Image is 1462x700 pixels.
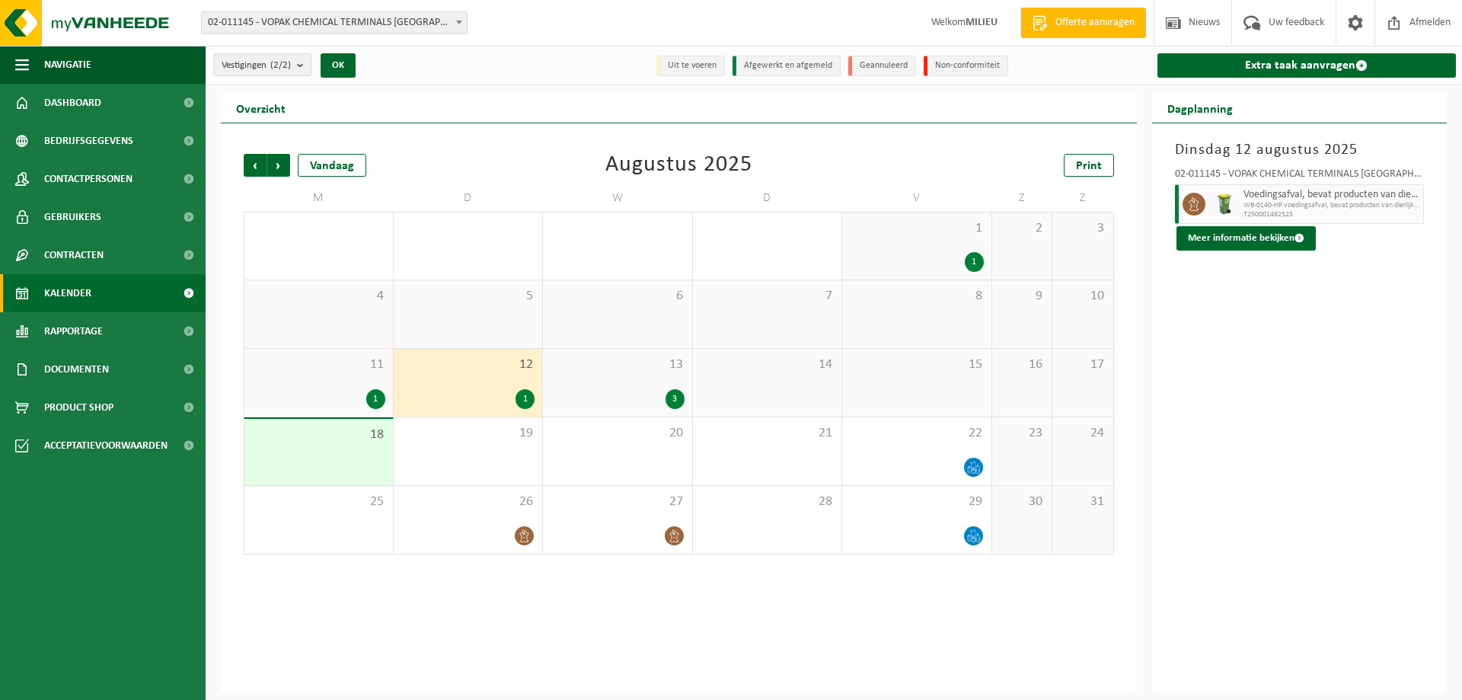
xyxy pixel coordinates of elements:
span: 10 [1060,288,1105,305]
td: D [394,184,544,212]
span: 18 [252,427,385,443]
span: 31 [1060,494,1105,510]
td: Z [992,184,1053,212]
span: 6 [551,288,685,305]
span: 13 [551,356,685,373]
span: 14 [701,356,835,373]
span: Volgende [267,154,290,177]
span: 1 [850,220,984,237]
span: Vorige [244,154,267,177]
span: 9 [1000,288,1045,305]
span: T250001492525 [1243,210,1420,219]
td: D [693,184,843,212]
td: V [842,184,992,212]
span: 30 [1000,494,1045,510]
span: 02-011145 - VOPAK CHEMICAL TERMINALS BELGIUM ACS - ANTWERPEN [201,11,468,34]
span: 22 [850,425,984,442]
span: 11 [252,356,385,373]
span: 29 [850,494,984,510]
span: Bedrijfsgegevens [44,122,133,160]
span: Voedingsafval, bevat producten van dierlijke oorsprong, onverpakt, categorie 3 [1243,189,1420,201]
span: 24 [1060,425,1105,442]
td: W [543,184,693,212]
a: Extra taak aanvragen [1157,53,1457,78]
img: WB-0140-HPE-GN-50 [1213,193,1236,216]
span: Rapportage [44,312,103,350]
h3: Dinsdag 12 augustus 2025 [1175,139,1425,161]
span: Print [1076,160,1102,172]
span: 2 [1000,220,1045,237]
span: 19 [401,425,535,442]
button: Vestigingen(2/2) [213,53,311,76]
span: WB-0140-HP voedingsafval, bevat producten van dierlijke oors [1243,201,1420,210]
span: 23 [1000,425,1045,442]
li: Non-conformiteit [924,56,1008,76]
span: 17 [1060,356,1105,373]
span: 7 [701,288,835,305]
div: 02-011145 - VOPAK CHEMICAL TERMINALS [GEOGRAPHIC_DATA] ACS - [GEOGRAPHIC_DATA] [1175,169,1425,184]
span: 27 [551,494,685,510]
span: Gebruikers [44,198,101,236]
span: Offerte aanvragen [1052,15,1138,30]
strong: MILIEU [966,17,998,28]
li: Afgewerkt en afgemeld [733,56,841,76]
span: 26 [401,494,535,510]
span: 28 [701,494,835,510]
span: Vestigingen [222,54,291,77]
div: Vandaag [298,154,366,177]
span: 02-011145 - VOPAK CHEMICAL TERMINALS BELGIUM ACS - ANTWERPEN [202,12,467,34]
span: 16 [1000,356,1045,373]
a: Print [1064,154,1114,177]
div: 3 [666,389,685,409]
span: 25 [252,494,385,510]
span: Dashboard [44,84,101,122]
h2: Overzicht [221,93,301,123]
span: 8 [850,288,984,305]
span: 5 [401,288,535,305]
li: Geannuleerd [848,56,916,76]
span: 3 [1060,220,1105,237]
div: 1 [366,389,385,409]
li: Uit te voeren [656,56,725,76]
a: Offerte aanvragen [1020,8,1146,38]
div: 1 [965,252,984,272]
td: Z [1052,184,1113,212]
span: Documenten [44,350,109,388]
span: Contracten [44,236,104,274]
div: 1 [516,389,535,409]
span: Contactpersonen [44,160,132,198]
span: Acceptatievoorwaarden [44,427,168,465]
span: 21 [701,425,835,442]
count: (2/2) [270,60,291,70]
td: M [244,184,394,212]
div: Augustus 2025 [605,154,752,177]
span: 20 [551,425,685,442]
span: Navigatie [44,46,91,84]
span: Kalender [44,274,91,312]
span: 12 [401,356,535,373]
span: 15 [850,356,984,373]
span: 4 [252,288,385,305]
span: Product Shop [44,388,113,427]
button: Meer informatie bekijken [1176,226,1316,251]
button: OK [321,53,356,78]
h2: Dagplanning [1152,93,1248,123]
